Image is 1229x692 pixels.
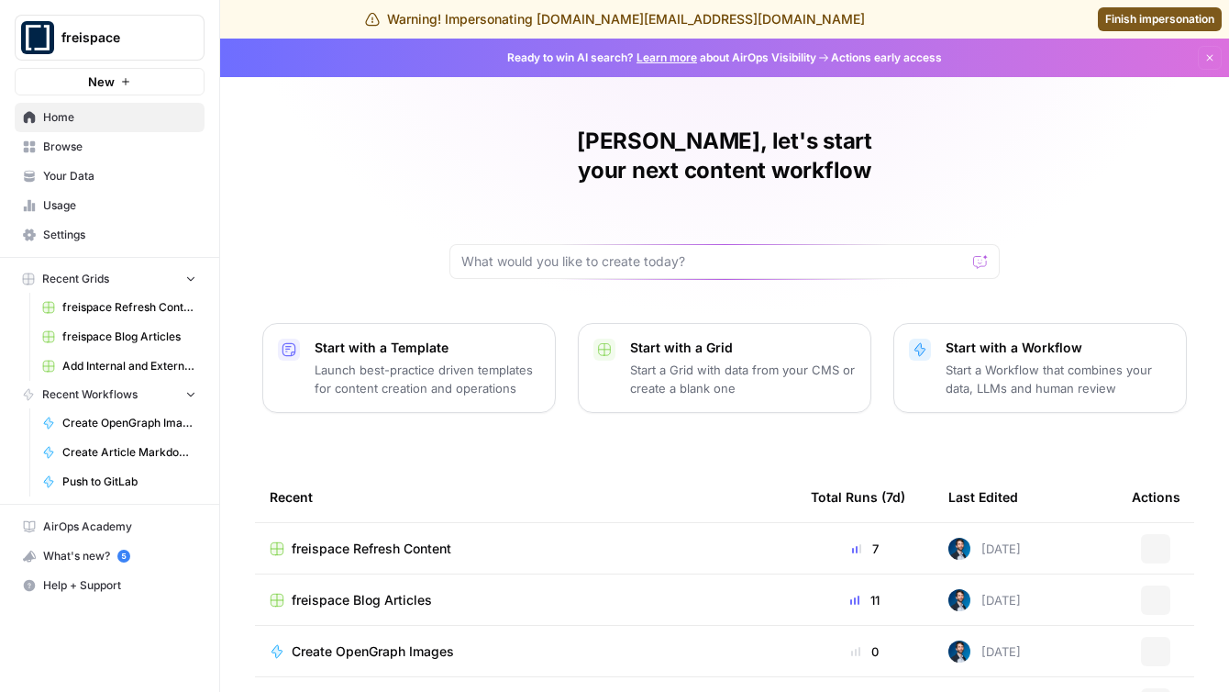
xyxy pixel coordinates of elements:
button: Start with a GridStart a Grid with data from your CMS or create a blank one [578,323,871,413]
span: Create Article Markdown for freispace [62,444,196,461]
p: Start a Workflow that combines your data, LLMs and human review [946,361,1171,397]
a: Your Data [15,162,205,191]
button: What's new? 5 [15,541,205,571]
div: 7 [811,540,919,558]
span: Browse [43,139,196,155]
span: freispace Blog Articles [62,329,196,345]
button: Workspace: freispace [15,15,205,61]
span: Your Data [43,168,196,184]
a: freispace Refresh Content [270,540,781,558]
div: 11 [811,591,919,609]
span: Usage [43,197,196,214]
span: Settings [43,227,196,243]
text: 5 [121,552,126,561]
div: [DATE] [948,589,1021,611]
p: Start with a Workflow [946,339,1171,357]
span: freispace Refresh Content [292,540,451,558]
button: Recent Workflows [15,381,205,408]
a: Finish impersonation [1098,7,1222,31]
span: Home [43,109,196,126]
a: Add Internal and External Links [34,352,205,381]
span: freispace [61,28,172,47]
a: Create Article Markdown for freispace [34,438,205,467]
button: Recent Grids [15,265,205,293]
button: Help + Support [15,571,205,600]
span: freispace Blog Articles [292,591,432,609]
span: Add Internal and External Links [62,358,196,374]
div: What's new? [16,542,204,570]
img: bm8bezsxagxzqix9ishihyqx3kr6 [948,641,970,663]
p: Start a Grid with data from your CMS or create a blank one [630,361,856,397]
span: Help + Support [43,577,196,594]
span: Recent Workflows [42,386,138,403]
span: Recent Grids [42,271,109,287]
div: 0 [811,642,919,661]
a: Usage [15,191,205,220]
span: New [88,73,115,91]
a: freispace Blog Articles [270,591,781,609]
span: Finish impersonation [1105,11,1214,28]
img: bm8bezsxagxzqix9ishihyqx3kr6 [948,538,970,560]
a: freispace Refresh Content [34,293,205,322]
h1: [PERSON_NAME], let's start your next content workflow [449,127,1000,185]
div: Recent [270,472,781,522]
span: Ready to win AI search? about AirOps Visibility [507,50,816,66]
a: 5 [117,550,130,563]
img: freispace Logo [21,21,54,54]
div: Warning! Impersonating [DOMAIN_NAME][EMAIL_ADDRESS][DOMAIN_NAME] [365,10,865,28]
button: Start with a WorkflowStart a Workflow that combines your data, LLMs and human review [893,323,1187,413]
a: Create OpenGraph Images [34,408,205,438]
span: Create OpenGraph Images [62,415,196,431]
span: Actions early access [831,50,942,66]
span: AirOps Academy [43,519,196,535]
p: Launch best-practice driven templates for content creation and operations [315,361,540,397]
a: Browse [15,132,205,162]
div: Total Runs (7d) [811,472,905,522]
a: AirOps Academy [15,512,205,541]
div: Actions [1132,472,1180,522]
input: What would you like to create today? [461,252,966,271]
div: [DATE] [948,538,1021,560]
a: Settings [15,220,205,250]
a: Push to GitLab [34,467,205,497]
img: bm8bezsxagxzqix9ishihyqx3kr6 [948,589,970,611]
a: Home [15,103,205,132]
span: Create OpenGraph Images [292,642,454,661]
p: Start with a Grid [630,339,856,357]
p: Start with a Template [315,339,540,357]
span: freispace Refresh Content [62,299,196,316]
button: Start with a TemplateLaunch best-practice driven templates for content creation and operations [262,323,556,413]
span: Push to GitLab [62,474,196,490]
div: [DATE] [948,641,1021,663]
button: New [15,68,205,95]
a: Learn more [637,50,697,64]
div: Last Edited [948,472,1018,522]
a: Create OpenGraph Images [270,642,781,661]
a: freispace Blog Articles [34,322,205,352]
